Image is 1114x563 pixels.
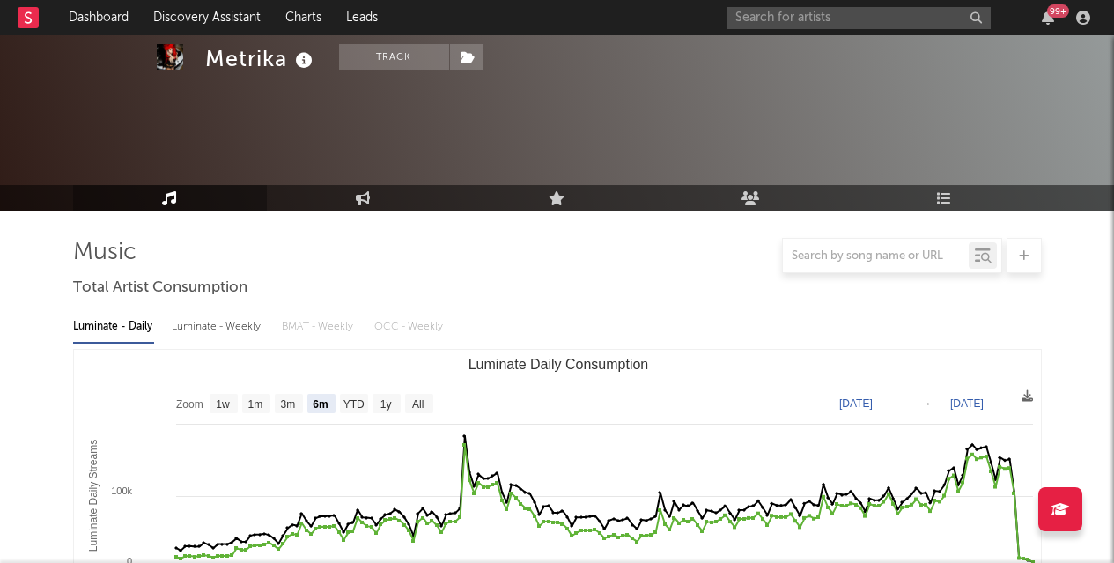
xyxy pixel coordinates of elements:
[176,398,203,411] text: Zoom
[216,398,230,411] text: 1w
[783,249,969,263] input: Search by song name or URL
[380,398,391,411] text: 1y
[313,398,328,411] text: 6m
[172,312,264,342] div: Luminate - Weekly
[412,398,424,411] text: All
[343,398,364,411] text: YTD
[1047,4,1069,18] div: 99 +
[727,7,991,29] input: Search for artists
[73,312,154,342] div: Luminate - Daily
[950,397,984,410] text: [DATE]
[86,440,99,552] text: Luminate Daily Streams
[921,397,932,410] text: →
[280,398,295,411] text: 3m
[111,485,132,496] text: 100k
[1042,11,1054,25] button: 99+
[468,357,648,372] text: Luminate Daily Consumption
[247,398,262,411] text: 1m
[205,44,317,73] div: Metrika
[339,44,449,70] button: Track
[839,397,873,410] text: [DATE]
[73,278,247,299] span: Total Artist Consumption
